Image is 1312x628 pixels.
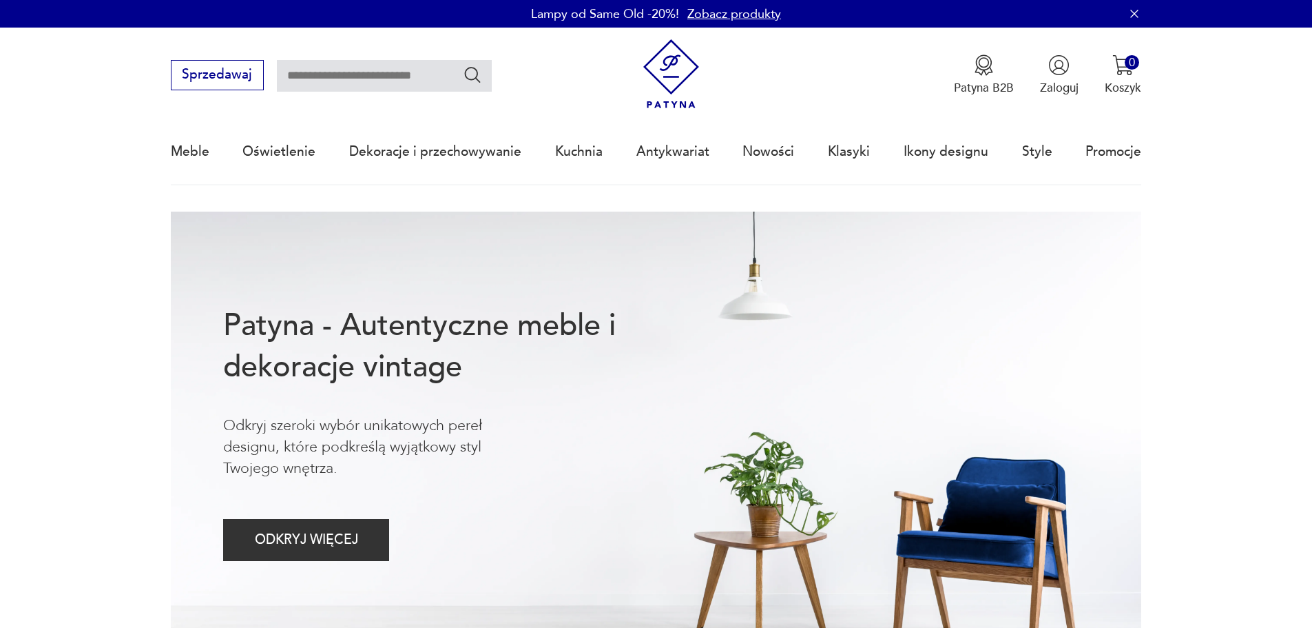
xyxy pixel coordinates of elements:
a: Style [1022,120,1052,183]
a: Kuchnia [555,120,603,183]
button: ODKRYJ WIĘCEJ [223,519,389,561]
a: Promocje [1085,120,1141,183]
img: Patyna - sklep z meblami i dekoracjami vintage [636,39,706,109]
a: Nowości [742,120,794,183]
a: Zobacz produkty [687,6,781,23]
img: Ikona medalu [973,54,995,76]
a: Sprzedawaj [171,70,264,81]
p: Koszyk [1105,80,1141,96]
a: Dekoracje i przechowywanie [349,120,521,183]
a: Ikony designu [904,120,988,183]
a: Ikona medaluPatyna B2B [954,54,1014,96]
button: Sprzedawaj [171,60,264,90]
button: 0Koszyk [1105,54,1141,96]
img: Ikonka użytkownika [1048,54,1070,76]
p: Lampy od Same Old -20%! [531,6,679,23]
img: Ikona koszyka [1112,54,1134,76]
h1: Patyna - Autentyczne meble i dekoracje vintage [223,305,669,388]
a: Antykwariat [636,120,709,183]
p: Zaloguj [1040,80,1079,96]
a: Klasyki [828,120,870,183]
a: Oświetlenie [242,120,315,183]
a: ODKRYJ WIĘCEJ [223,536,389,547]
p: Odkryj szeroki wybór unikatowych pereł designu, które podkreślą wyjątkowy styl Twojego wnętrza. [223,415,537,480]
a: Meble [171,120,209,183]
div: 0 [1125,55,1139,70]
button: Szukaj [463,65,483,85]
p: Patyna B2B [954,80,1014,96]
button: Zaloguj [1040,54,1079,96]
button: Patyna B2B [954,54,1014,96]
